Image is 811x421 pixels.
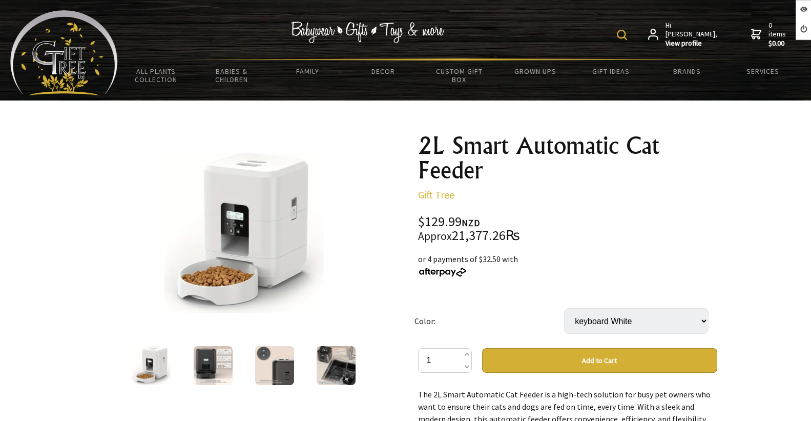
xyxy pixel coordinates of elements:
[418,253,717,277] div: or 4 payments of $32.50 with
[164,153,324,313] img: 2L Smart Automatic Cat Feeder
[573,61,649,82] a: Gift Ideas
[768,21,788,48] span: 0 items
[345,61,421,82] a: Decor
[317,346,356,385] img: 2L Smart Automatic Cat Feeder
[462,217,480,229] span: NZD
[649,61,725,82] a: Brands
[418,215,717,243] div: $129.99 21,377.26₨
[418,229,452,243] small: Approx
[768,39,788,48] strong: $0.00
[418,268,467,277] img: Afterpay
[482,348,717,373] button: Add to Cart
[497,61,573,82] a: Grown Ups
[666,21,718,48] span: Hi [PERSON_NAME],
[418,133,717,183] h1: 2L Smart Automatic Cat Feeder
[132,346,171,385] img: 2L Smart Automatic Cat Feeder
[290,22,444,43] img: Babywear - Gifts - Toys & more
[255,346,294,385] img: 2L Smart Automatic Cat Feeder
[118,61,194,90] a: All Plants Collection
[648,21,718,48] a: Hi [PERSON_NAME],View profile
[414,294,564,348] td: Color:
[421,61,497,90] a: Custom Gift Box
[617,30,627,40] img: product search
[194,346,233,385] img: 2L Smart Automatic Cat Feeder
[418,188,454,201] a: Gift Tree
[751,21,788,48] a: 0 items$0.00
[10,10,118,95] img: Babyware - Gifts - Toys and more...
[194,61,269,90] a: Babies & Children
[666,39,718,48] strong: View profile
[269,61,345,82] a: Family
[725,61,801,82] a: Services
